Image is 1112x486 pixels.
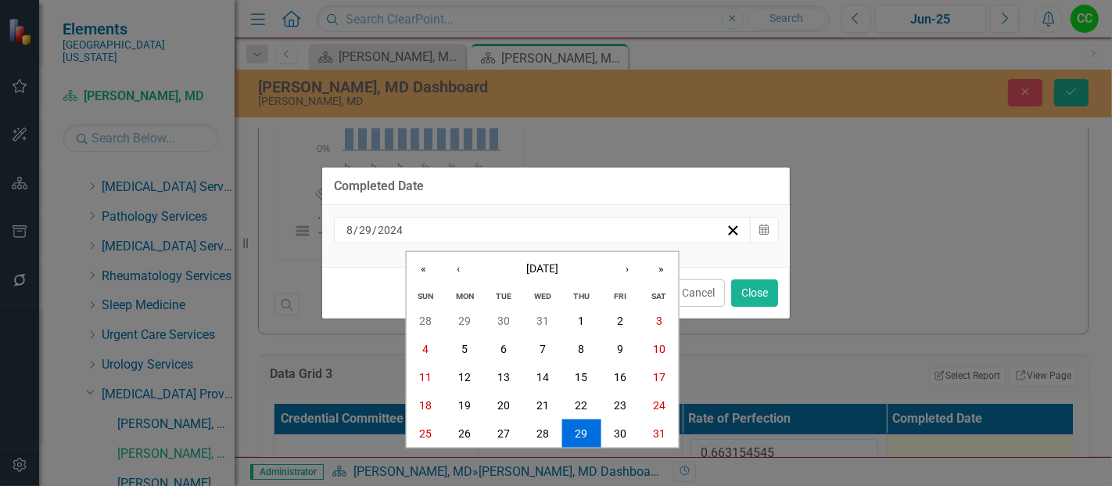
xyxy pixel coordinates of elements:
[575,427,587,440] abbr: August 29, 2024
[651,291,666,301] abbr: Saturday
[640,335,679,363] button: August 10, 2024
[561,335,601,363] button: August 8, 2024
[346,222,353,238] input: mm
[540,343,546,355] abbr: August 7, 2024
[497,427,510,440] abbr: August 27, 2024
[484,335,523,363] button: August 6, 2024
[407,307,446,335] button: July 28, 2024
[353,223,358,237] span: /
[610,251,644,286] button: ›
[644,251,679,286] button: »
[601,335,640,363] button: August 9, 2024
[640,307,679,335] button: August 3, 2024
[614,399,626,412] abbr: August 23, 2024
[536,399,549,412] abbr: August 21, 2024
[573,291,590,301] abbr: Thursday
[358,222,372,238] input: dd
[578,343,584,355] abbr: August 8, 2024
[484,391,523,419] button: August 20, 2024
[617,315,623,327] abbr: August 2, 2024
[523,419,562,448] button: August 28, 2024
[526,261,558,274] span: [DATE]
[614,427,626,440] abbr: August 30, 2024
[561,307,601,335] button: August 1, 2024
[441,251,475,286] button: ‹
[601,363,640,391] button: August 16, 2024
[731,279,778,307] button: Close
[523,307,562,335] button: July 31, 2024
[456,291,474,301] abbr: Monday
[523,335,562,363] button: August 7, 2024
[445,419,484,448] button: August 26, 2024
[601,419,640,448] button: August 30, 2024
[407,419,446,448] button: August 25, 2024
[500,343,507,355] abbr: August 6, 2024
[640,391,679,419] button: August 24, 2024
[523,391,562,419] button: August 21, 2024
[445,363,484,391] button: August 12, 2024
[420,371,432,383] abbr: August 11, 2024
[614,291,626,301] abbr: Friday
[484,363,523,391] button: August 13, 2024
[334,179,424,193] div: Completed Date
[578,315,584,327] abbr: August 1, 2024
[458,371,471,383] abbr: August 12, 2024
[445,391,484,419] button: August 19, 2024
[575,399,587,412] abbr: August 22, 2024
[601,307,640,335] button: August 2, 2024
[561,419,601,448] button: August 29, 2024
[420,315,432,327] abbr: July 28, 2024
[534,291,551,301] abbr: Wednesday
[656,315,662,327] abbr: August 3, 2024
[407,251,441,286] button: «
[536,315,549,327] abbr: July 31, 2024
[458,315,471,327] abbr: July 29, 2024
[653,343,665,355] abbr: August 10, 2024
[614,371,626,383] abbr: August 16, 2024
[497,371,510,383] abbr: August 13, 2024
[407,363,446,391] button: August 11, 2024
[458,427,471,440] abbr: August 26, 2024
[484,419,523,448] button: August 27, 2024
[420,399,432,412] abbr: August 18, 2024
[496,291,511,301] abbr: Tuesday
[575,371,587,383] abbr: August 15, 2024
[672,279,725,307] button: Cancel
[423,343,429,355] abbr: August 4, 2024
[536,371,549,383] abbr: August 14, 2024
[497,315,510,327] abbr: July 30, 2024
[561,391,601,419] button: August 22, 2024
[420,427,432,440] abbr: August 25, 2024
[640,363,679,391] button: August 17, 2024
[458,399,471,412] abbr: August 19, 2024
[407,391,446,419] button: August 18, 2024
[497,399,510,412] abbr: August 20, 2024
[561,363,601,391] button: August 15, 2024
[536,427,549,440] abbr: August 28, 2024
[653,427,665,440] abbr: August 31, 2024
[418,291,434,301] abbr: Sunday
[445,335,484,363] button: August 5, 2024
[601,391,640,419] button: August 23, 2024
[461,343,468,355] abbr: August 5, 2024
[484,307,523,335] button: July 30, 2024
[653,371,665,383] abbr: August 17, 2024
[445,307,484,335] button: July 29, 2024
[617,343,623,355] abbr: August 9, 2024
[377,222,404,238] input: yyyy
[653,399,665,412] abbr: August 24, 2024
[372,223,377,237] span: /
[475,251,610,286] button: [DATE]
[407,335,446,363] button: August 4, 2024
[640,419,679,448] button: August 31, 2024
[523,363,562,391] button: August 14, 2024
